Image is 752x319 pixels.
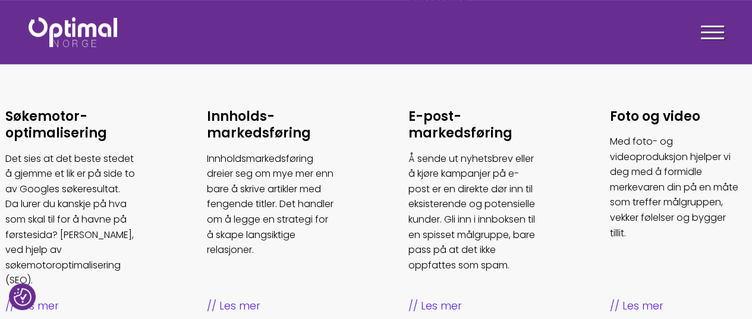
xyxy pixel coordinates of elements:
[5,298,136,315] span: Les mer
[5,108,136,142] h3: Søkemotor­optimalisering
[207,108,337,315] a: Innholds­markedsføring Innholdsmarkedsføring dreier seg om mye mer enn bare å skrive artikler med...
[207,108,337,142] h3: Innholds­markedsføring
[207,298,337,315] span: Les mer
[609,108,740,126] h3: Foto og video
[609,108,740,315] a: Foto og video Med foto- og videoproduksjon hjelper vi deg med å formidle merkevaren din på en måt...
[408,108,539,315] a: E-post­markedsføring Å sende ut nyhetsbrev eller å kjøre kampanjer på e-post er en direkte dør in...
[609,134,740,240] p: Med foto- og videoproduksjon hjelper vi deg med å formidle merkevaren din på en måte som treffer ...
[408,151,539,273] p: Å sende ut nyhetsbrev eller å kjøre kampanjer på e-post er en direkte dør inn til eksisterende og...
[609,298,740,315] span: Les mer
[408,108,539,142] h3: E-post­markedsføring
[408,298,539,315] span: Les mer
[5,108,136,315] a: Søkemotor­optimalisering Det sies at det beste stedet å gjemme et lik er på side to av Googles sø...
[5,151,136,288] p: Det sies at det beste stedet å gjemme et lik er på side to av Googles søkeresultat. Da lurer du k...
[14,288,32,306] button: Samtykkepreferanser
[29,17,117,47] img: Optimal Norge
[14,288,32,306] img: Revisit consent button
[207,151,337,258] p: Innholdsmarkedsføring dreier seg om mye mer enn bare å skrive artikler med fengende titler. Det h...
